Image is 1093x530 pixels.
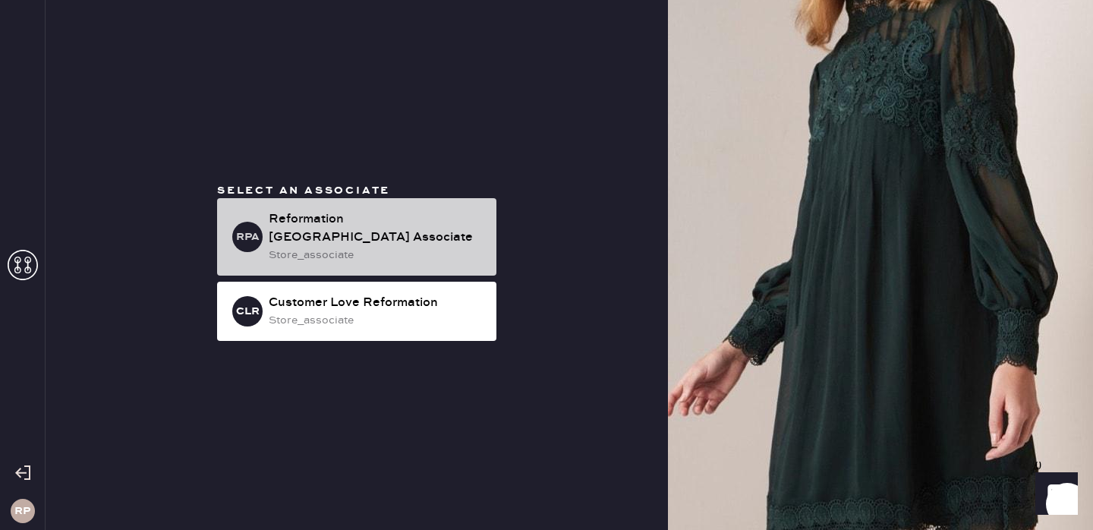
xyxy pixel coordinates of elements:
[236,306,260,317] h3: CLR
[1021,462,1086,527] iframe: Front Chat
[236,232,260,242] h3: RPA
[269,294,484,312] div: Customer Love Reformation
[269,210,484,247] div: Reformation [GEOGRAPHIC_DATA] Associate
[269,247,484,263] div: store_associate
[269,312,484,329] div: store_associate
[14,506,30,516] h3: RP
[217,184,390,197] span: Select an associate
